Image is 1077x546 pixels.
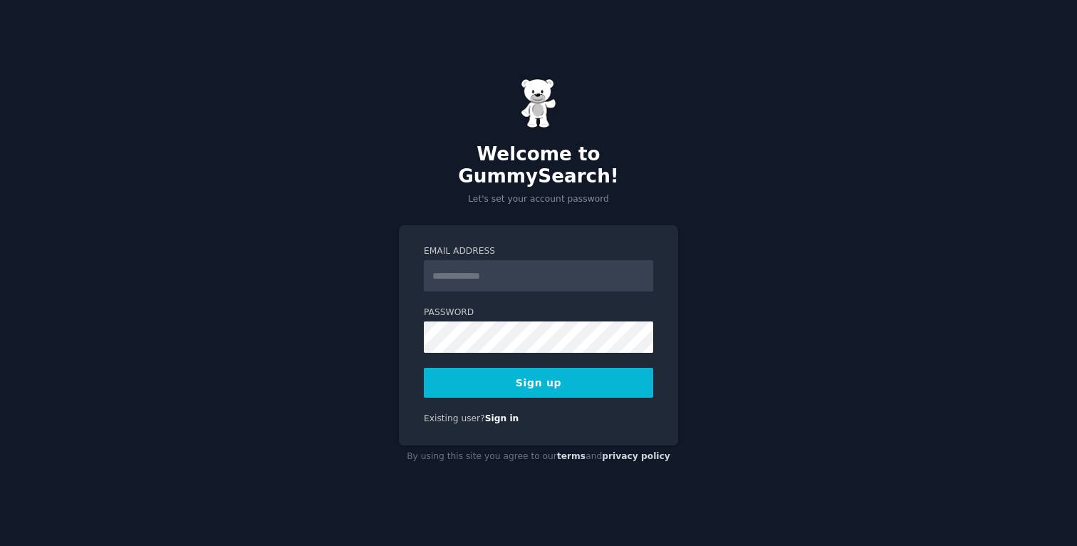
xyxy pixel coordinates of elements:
span: Existing user? [424,413,485,423]
a: terms [557,451,586,461]
a: privacy policy [602,451,670,461]
label: Email Address [424,245,653,258]
h2: Welcome to GummySearch! [399,143,678,188]
p: Let's set your account password [399,193,678,206]
label: Password [424,307,653,319]
button: Sign up [424,368,653,398]
img: Gummy Bear [521,78,556,128]
a: Sign in [485,413,519,423]
div: By using this site you agree to our and [399,445,678,468]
